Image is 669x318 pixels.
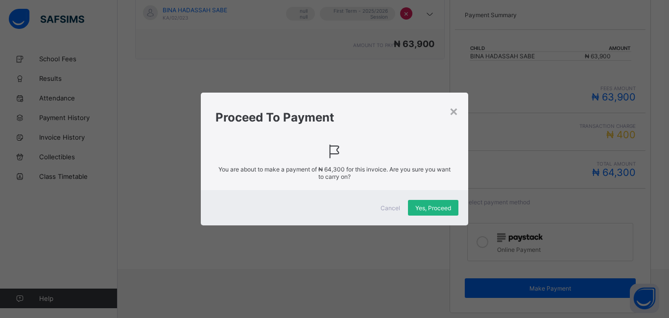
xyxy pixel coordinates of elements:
span: Cancel [381,204,400,212]
span: ₦ 64,300 [318,166,345,173]
div: × [449,102,458,119]
span: You are about to make a payment of for this invoice. Are you sure you want to carry on? [215,166,454,180]
h1: Proceed To Payment [215,110,454,124]
span: Yes, Proceed [415,204,451,212]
